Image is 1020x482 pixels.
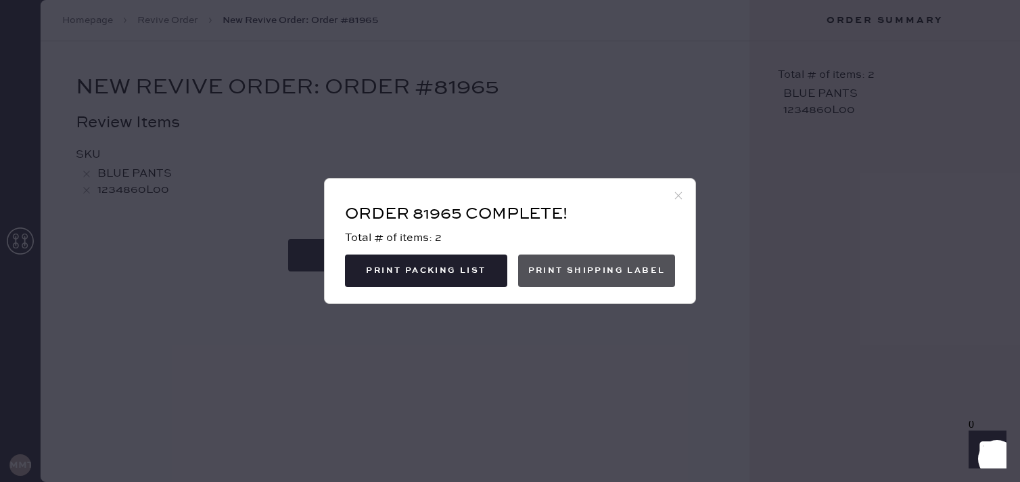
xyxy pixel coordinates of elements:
button: Print Shipping Label [518,255,675,287]
a: Print Shipping Label [507,255,675,287]
span: Total # of items: 2 [345,233,442,244]
iframe: Front Chat [956,421,1014,479]
button: Print Packing List [345,255,507,287]
span: Order 81965 Complete! [345,206,567,222]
